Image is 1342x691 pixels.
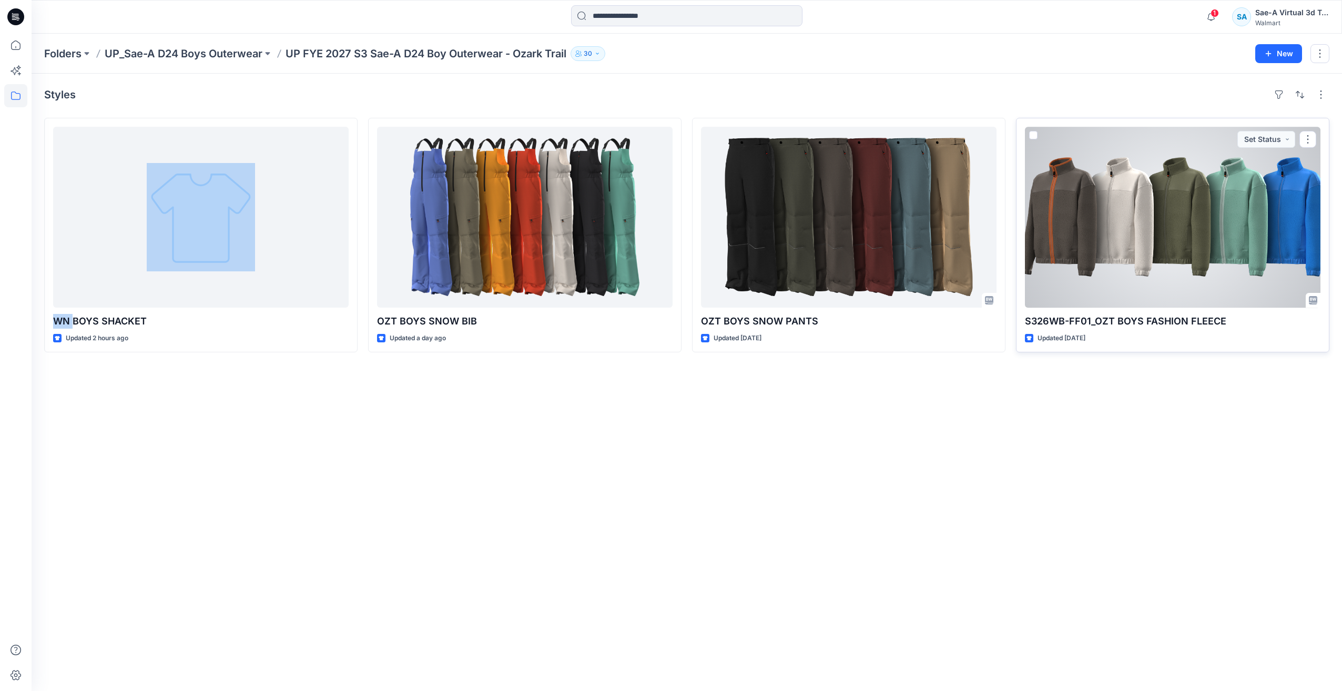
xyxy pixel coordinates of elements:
p: Updated [DATE] [714,333,761,344]
p: WN BOYS SHACKET [53,314,349,329]
p: 30 [584,48,592,59]
a: WN BOYS SHACKET [53,127,349,308]
a: OZT BOYS SNOW PANTS [701,127,997,308]
h4: Styles [44,88,76,101]
div: Sae-A Virtual 3d Team [1255,6,1329,19]
p: Updated [DATE] [1038,333,1085,344]
a: UP_Sae-A D24 Boys Outerwear [105,46,262,61]
span: 1 [1211,9,1219,17]
p: OZT BOYS SNOW PANTS [701,314,997,329]
button: 30 [571,46,605,61]
div: SA [1232,7,1251,26]
div: Walmart [1255,19,1329,27]
p: S326WB-FF01_OZT BOYS FASHION FLEECE [1025,314,1320,329]
p: OZT BOYS SNOW BIB [377,314,673,329]
button: New [1255,44,1302,63]
a: Folders [44,46,82,61]
p: Updated a day ago [390,333,446,344]
p: Updated 2 hours ago [66,333,128,344]
a: S326WB-FF01_OZT BOYS FASHION FLEECE [1025,127,1320,308]
a: OZT BOYS SNOW BIB [377,127,673,308]
p: UP FYE 2027 S3 Sae-A D24 Boy Outerwear - Ozark Trail [286,46,566,61]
